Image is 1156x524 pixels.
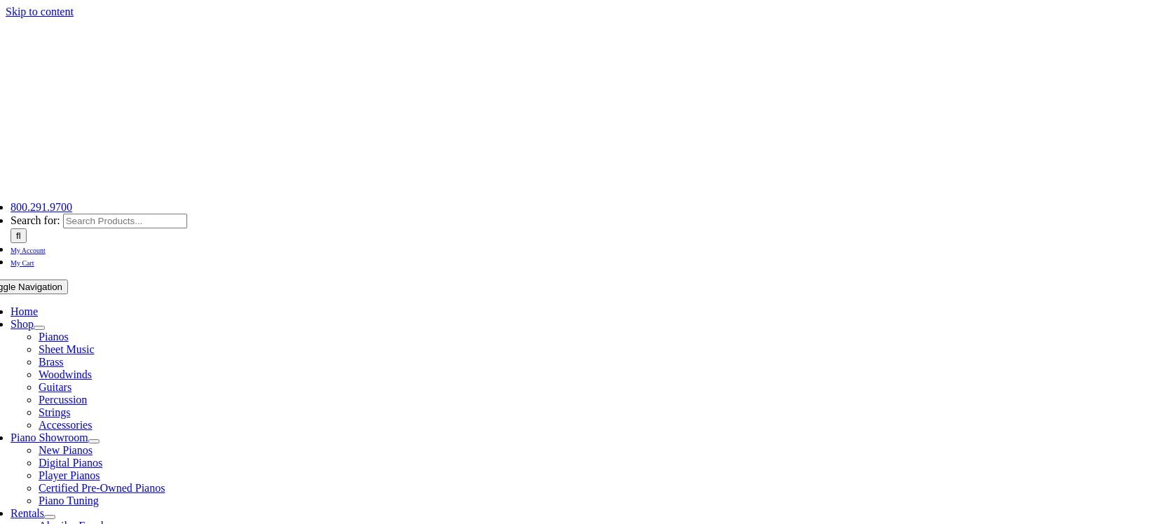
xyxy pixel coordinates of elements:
[11,318,34,330] a: Shop
[11,201,72,213] a: 800.291.9700
[39,482,165,494] a: Certified Pre-Owned Pianos
[39,469,100,481] a: Player Pianos
[39,343,95,355] a: Sheet Music
[63,214,187,228] input: Search Products...
[88,439,100,443] button: Open submenu of Piano Showroom
[39,368,92,380] a: Woodwinds
[11,259,34,267] span: My Cart
[39,394,87,406] a: Percussion
[6,6,74,18] a: Skip to content
[11,507,44,519] a: Rentals
[39,444,93,456] a: New Pianos
[11,256,34,268] a: My Cart
[39,356,64,368] a: Brass
[11,243,46,255] a: My Account
[11,432,88,443] a: Piano Showroom
[39,406,70,418] a: Strings
[44,515,55,519] button: Open submenu of Rentals
[11,214,60,226] span: Search for:
[11,305,38,317] a: Home
[39,419,92,431] a: Accessories
[39,381,72,393] a: Guitars
[11,247,46,254] span: My Account
[34,326,45,330] button: Open submenu of Shop
[39,331,69,343] a: Pianos
[39,457,102,469] a: Digital Pianos
[39,495,99,506] a: Piano Tuning
[11,228,27,243] input: Search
